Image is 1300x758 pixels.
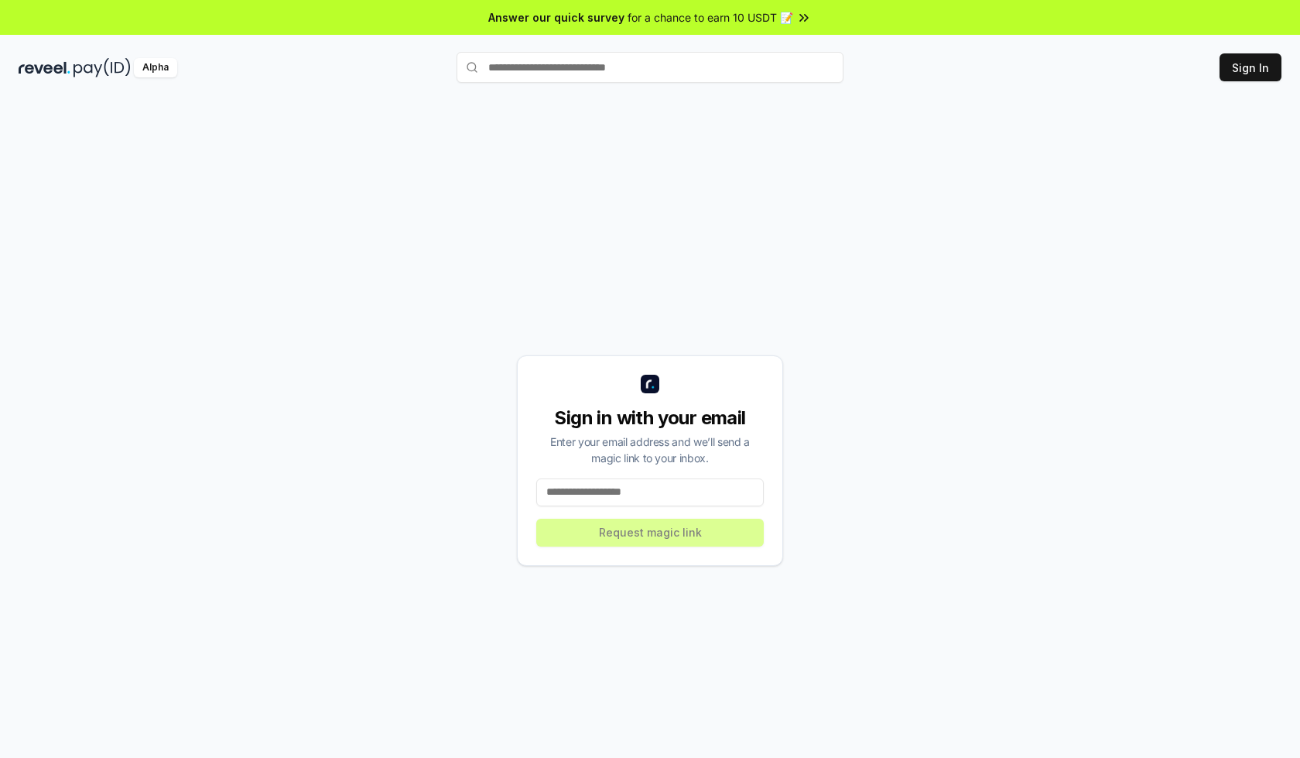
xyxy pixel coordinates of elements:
[536,406,764,430] div: Sign in with your email
[134,58,177,77] div: Alpha
[19,58,70,77] img: reveel_dark
[74,58,131,77] img: pay_id
[628,9,793,26] span: for a chance to earn 10 USDT 📝
[1220,53,1281,81] button: Sign In
[488,9,624,26] span: Answer our quick survey
[641,375,659,393] img: logo_small
[536,434,764,466] div: Enter your email address and we’ll send a magic link to your inbox.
